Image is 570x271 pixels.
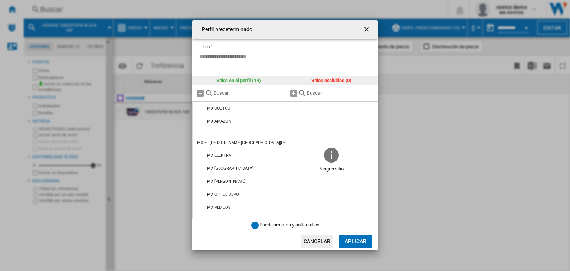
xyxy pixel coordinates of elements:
div: Sitios en el perfil (14) [192,76,285,85]
div: Sitios excluidos (0) [285,76,378,85]
button: Cancelar [301,235,333,248]
div: MX [GEOGRAPHIC_DATA] [207,166,253,171]
button: getI18NText('BUTTONS.CLOSE_DIALOG') [360,22,375,37]
md-icon: Quitar todo [196,89,205,98]
md-icon: Añadir todos [289,89,298,98]
div: MX PEDIDOS [207,205,231,210]
div: MX ELEKTRA [207,153,231,158]
div: MX AMAZON [207,119,232,124]
span: Ningún sitio [285,164,378,175]
div: MX SAMS CLUB [207,218,237,223]
input: Buscar [307,90,374,96]
div: MX OFFICE DEPOT [207,192,242,197]
button: Aplicar [339,235,372,248]
ng-md-icon: getI18NText('BUTTONS.CLOSE_DIALOG') [363,26,372,35]
div: MX EL [PERSON_NAME][GEOGRAPHIC_DATA][PERSON_NAME] [197,140,311,145]
div: MX COSTCO [207,106,230,111]
input: Buscar [214,90,281,96]
span: Puede arrastrar y soltar sitios [259,222,320,228]
h4: Perfil predeterminado [198,26,252,33]
div: MX [PERSON_NAME] [207,179,245,184]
